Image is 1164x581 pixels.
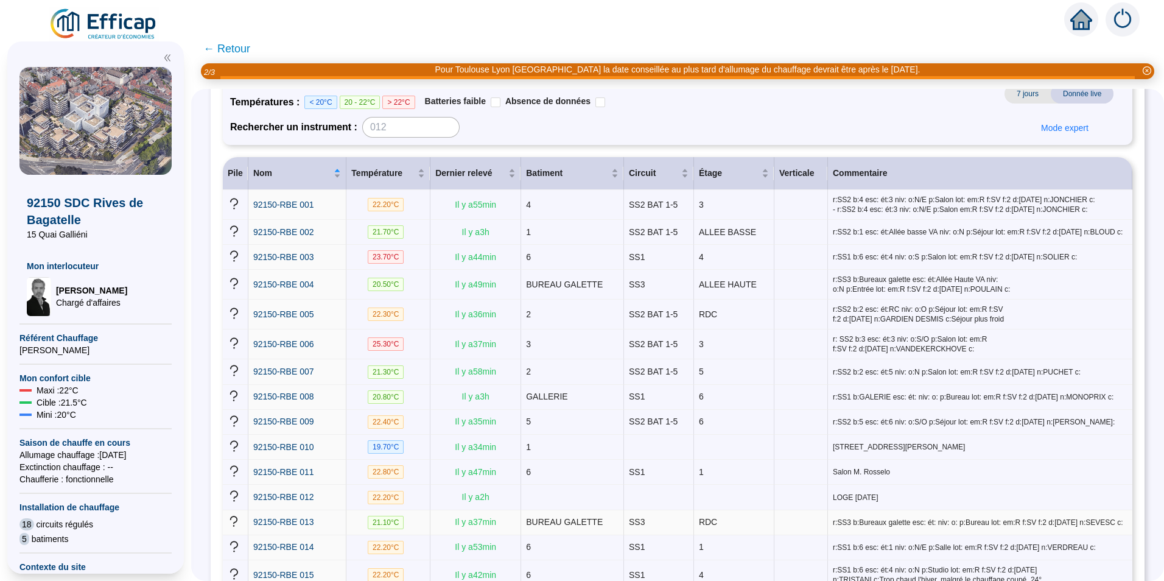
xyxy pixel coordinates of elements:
[699,392,704,401] span: 6
[526,367,531,376] span: 2
[1106,2,1140,37] img: alerts
[462,492,489,502] span: Il y a 2 h
[19,344,172,356] span: [PERSON_NAME]
[699,339,704,349] span: 3
[19,332,172,344] span: Référent Chauffage
[455,367,496,376] span: Il y a 58 min
[228,197,240,210] span: question
[253,517,314,527] span: 92150-RBE 013
[521,157,624,190] th: Batiment
[629,467,645,477] span: SS1
[833,543,1127,552] span: r:SS1 b:6 esc: ét:1 niv: o:N/E p:Salle lot: em:R f:SV f:2 d:[DATE] n:VERDREAU c:
[368,541,404,554] span: 22.20 °C
[699,467,704,477] span: 1
[37,409,76,421] span: Mini : 20 °C
[368,491,404,504] span: 22.20 °C
[19,501,172,513] span: Installation de chauffage
[425,96,486,106] span: Batteries faible
[346,157,430,190] th: Température
[455,339,496,349] span: Il y a 37 min
[629,392,645,401] span: SS1
[368,465,404,479] span: 22.80 °C
[455,467,496,477] span: Il y a 47 min
[629,570,645,580] span: SS1
[629,167,679,180] span: Circuit
[833,518,1127,527] span: r:SS3 b:Bureaux galette esc: ét: niv: o: p:Bureau lot: em:R f:SV f:2 d:[DATE] n:SEVESC c:
[253,492,314,502] span: 92150-RBE 012
[340,96,380,109] span: 20 - 22°C
[368,390,404,404] span: 20.80 °C
[228,490,240,502] span: question
[833,417,1127,427] span: r:SS2 b:5 esc: ét:6 niv: o:S/O p:Séjour lot: em:R f:SV f:2 d:[DATE] n:[PERSON_NAME]:
[526,167,609,180] span: Batiment
[382,96,415,109] span: > 22°C
[526,309,531,319] span: 2
[228,415,240,428] span: question
[253,415,314,428] a: 92150-RBE 009
[228,225,240,238] span: question
[253,338,314,351] a: 92150-RBE 006
[462,227,489,237] span: Il y a 3 h
[455,570,496,580] span: Il y a 42 min
[699,200,704,210] span: 3
[304,96,337,109] span: < 20°C
[368,440,404,454] span: 19.70 °C
[228,307,240,320] span: question
[368,337,404,351] span: 25.30 °C
[163,54,172,62] span: double-left
[833,442,1127,452] span: [STREET_ADDRESS][PERSON_NAME]
[368,225,404,239] span: 21.70 °C
[455,442,496,452] span: Il y a 34 min
[19,473,172,485] span: Chaufferie : fonctionnelle
[699,309,717,319] span: RDC
[694,157,774,190] th: Étage
[56,284,127,297] span: [PERSON_NAME]
[699,252,704,262] span: 4
[526,467,531,477] span: 6
[19,518,34,530] span: 18
[629,339,678,349] span: SS2 BAT 1-5
[228,390,240,403] span: question
[833,227,1127,237] span: r:SS2 b:1 esc: ét:Allée basse VA niv: o:N p:Séjour lot: em:R f:SV f:2 d:[DATE] n:BLOUD c:
[32,533,69,545] span: batiments
[27,194,164,228] span: 92150 SDC Rives de Bagatelle
[253,441,314,454] a: 92150-RBE 010
[228,515,240,528] span: question
[505,96,591,106] span: Absence de données
[19,372,172,384] span: Mon confort cible
[253,280,314,289] span: 92150-RBE 004
[37,396,87,409] span: Cible : 21.5 °C
[228,465,240,477] span: question
[253,308,314,321] a: 92150-RBE 005
[455,280,496,289] span: Il y a 49 min
[699,542,704,552] span: 1
[526,252,531,262] span: 6
[248,157,346,190] th: Nom
[253,541,314,554] a: 92150-RBE 014
[1070,9,1092,30] span: home
[1143,66,1151,75] span: close-circle
[253,199,314,211] a: 92150-RBE 001
[774,157,828,190] th: Verticale
[455,252,496,262] span: Il y a 44 min
[833,252,1127,262] span: r:SS1 b:6 esc: ét:4 niv: o:S p:Salon lot: em:R f:SV f:2 d:[DATE] n:SOLIER c:
[253,278,314,291] a: 92150-RBE 004
[629,542,645,552] span: SS1
[526,339,531,349] span: 3
[833,392,1127,402] span: r:SS1 b:GALERIE esc: ét: niv: o: p:Bureau lot: em:R f:SV f:2 d:[DATE] n:MONOPRIX c:
[368,250,404,264] span: 23.70 °C
[368,365,404,379] span: 21.30 °C
[27,277,51,316] img: Chargé d'affaires
[228,337,240,350] span: question
[253,392,314,401] span: 92150-RBE 008
[19,449,172,461] span: Allumage chauffage : [DATE]
[228,364,240,377] span: question
[368,516,404,529] span: 21.10 °C
[49,7,159,41] img: efficap energie logo
[253,542,314,552] span: 92150-RBE 014
[833,195,1127,214] span: r:SS2 b:4 esc: ét:3 niv: o:N/E p:Salon lot: em:R f:SV f:2 d:[DATE] n:JONCHIER c: - r:SS2 b:4 esc:...
[27,260,164,272] span: Mon interlocuteur
[253,467,314,477] span: 92150-RBE 011
[699,227,756,237] span: ALLEE BASSE
[699,167,759,180] span: Étage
